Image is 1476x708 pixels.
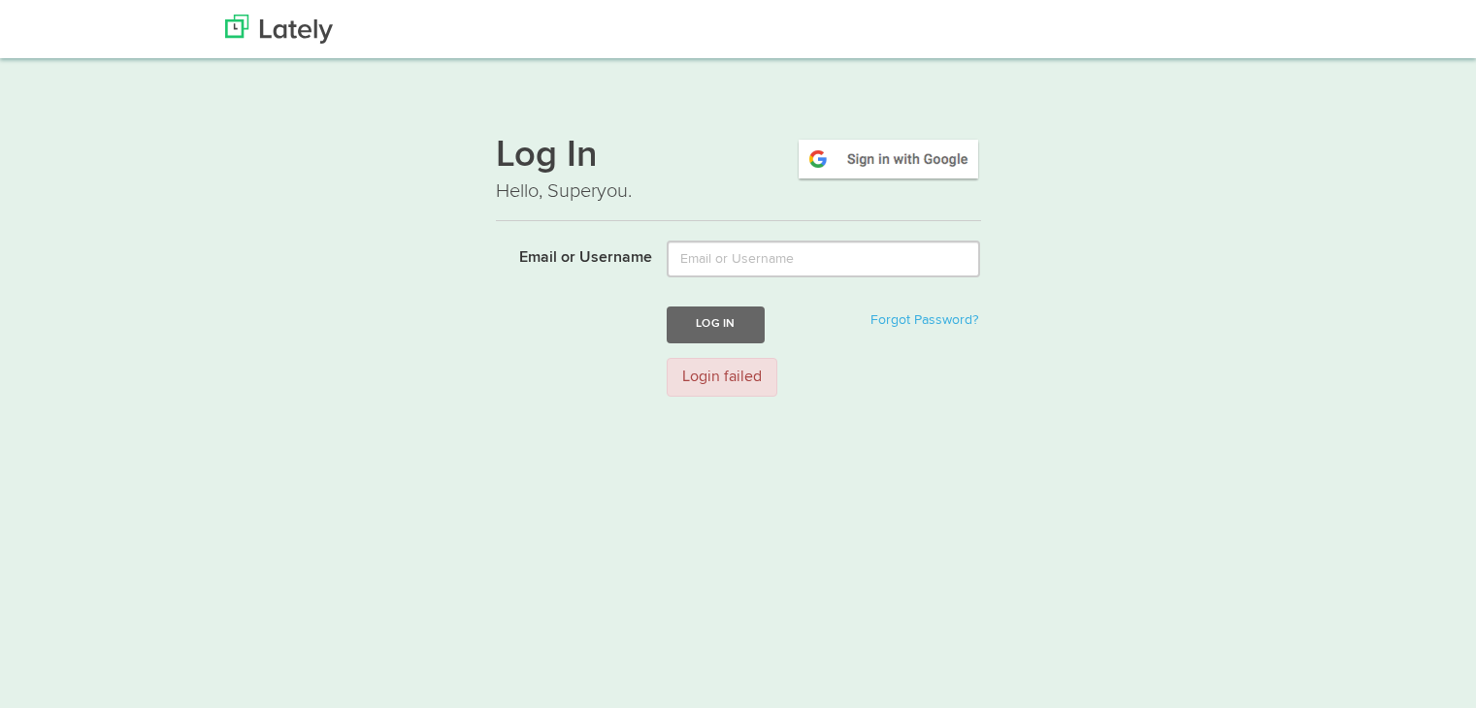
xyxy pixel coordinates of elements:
label: Email or Username [481,241,653,270]
h1: Log In [496,137,981,177]
p: Hello, Superyou. [496,177,981,206]
div: Login failed [667,358,777,398]
img: google-signin.png [796,137,981,181]
a: Forgot Password? [870,313,978,327]
img: Lately [225,15,333,44]
button: Log In [667,306,764,342]
input: Email or Username [667,241,980,277]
